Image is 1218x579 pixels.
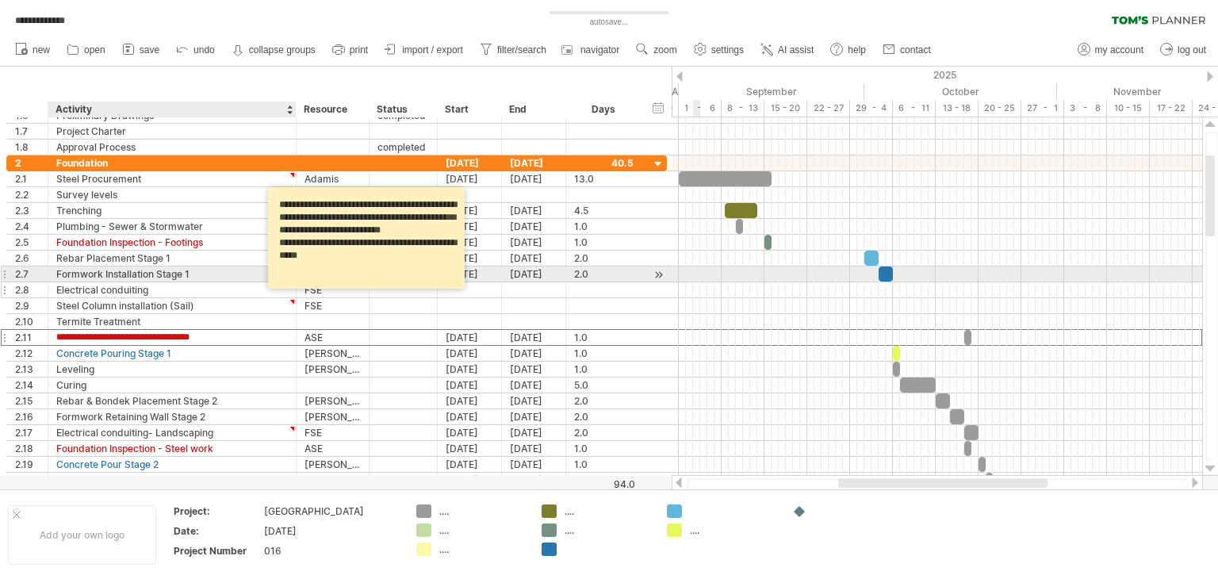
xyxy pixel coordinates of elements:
div: 2.13 [15,362,48,377]
div: Foundation [56,155,288,171]
div: 2.3 [15,203,48,218]
div: Activity [56,102,287,117]
a: import / export [381,40,468,60]
div: [DATE] [502,203,566,218]
a: my account [1074,40,1148,60]
div: 2.12 [15,346,48,361]
div: [DATE] [502,457,566,472]
div: [PERSON_NAME] [304,362,361,377]
div: [DATE] [502,409,566,424]
div: [DATE] [502,393,566,408]
div: 2.0 [574,393,634,408]
div: Foundation Inspection - Footings [56,235,288,250]
div: Resource [304,102,360,117]
div: [PERSON_NAME] [304,393,361,408]
div: 2.10 [15,314,48,329]
div: Steel Procurement [56,171,288,186]
span: new [33,44,50,56]
a: open [63,40,110,60]
a: settings [690,40,749,60]
div: 22 - 27 [807,100,850,117]
div: Days [565,102,641,117]
div: 2.20 [15,473,48,488]
div: 1 - 6 [679,100,722,117]
div: [DATE] [502,155,566,171]
div: [DATE] [502,251,566,266]
div: .... [439,504,526,518]
span: help [848,44,866,56]
div: 2.19 [15,457,48,472]
div: FSE [304,282,361,297]
div: 6 - 11 [893,100,936,117]
div: 2.2 [15,187,48,202]
div: [PERSON_NAME] [304,473,361,488]
div: Concrete Pouring Stage 1 [56,346,288,361]
div: [DATE] [438,409,502,424]
span: navigator [580,44,619,56]
div: Start [445,102,492,117]
span: log out [1178,44,1206,56]
a: undo [172,40,220,60]
div: End [509,102,557,117]
div: 2.0 [574,409,634,424]
div: Status [377,102,428,117]
div: [DATE] [438,393,502,408]
span: zoom [653,44,676,56]
div: [DATE] [438,346,502,361]
div: 1.0 [574,362,634,377]
a: log out [1156,40,1211,60]
div: [DATE] [438,235,502,250]
div: 1.0 [574,473,634,488]
a: print [328,40,373,60]
div: Trenching [56,203,288,218]
div: Rebar & Bondek Placement Stage 2 [56,393,288,408]
div: 2.0 [574,425,634,440]
div: 1.0 [574,346,634,361]
span: print [350,44,368,56]
span: undo [193,44,215,56]
div: Project Number [174,544,261,558]
div: Project Charter [56,124,288,139]
div: Plumbing - Sewer & Stormwater [56,219,288,234]
div: ASE [304,441,361,456]
div: 2.11 [15,330,48,345]
div: 1.7 [15,124,48,139]
div: 2.15 [15,393,48,408]
a: navigator [559,40,624,60]
div: Add your own logo [8,505,156,565]
div: [DATE] [438,251,502,266]
div: Leveling [56,362,288,377]
div: [DATE] [502,378,566,393]
a: AI assist [756,40,818,60]
div: Curing [56,378,288,393]
div: [DATE] [502,425,566,440]
div: [DATE] [438,425,502,440]
div: FSE [304,425,361,440]
div: [DATE] [438,219,502,234]
span: contact [900,44,931,56]
div: 10 - 15 [1107,100,1150,117]
div: 2.6 [15,251,48,266]
div: 1.0 [574,219,634,234]
div: Electrical conduiting [56,282,288,297]
div: autosave... [522,16,696,29]
a: filter/search [476,40,551,60]
div: Project: [174,504,261,518]
div: [DATE] [438,362,502,377]
div: Formwork Installation Stage 1 [56,266,288,282]
div: [DATE] [502,266,566,282]
a: collapse groups [228,40,320,60]
div: [DATE] [438,378,502,393]
div: 2.9 [15,298,48,313]
div: 13.0 [574,171,634,186]
div: Steel Column installation (Sail) [56,298,288,313]
div: [DATE] [438,203,502,218]
div: [DATE] [502,362,566,377]
div: 8 - 13 [722,100,764,117]
div: [PERSON_NAME] [304,457,361,472]
div: [DATE] [438,441,502,456]
div: 1.0 [574,330,634,345]
div: 2.17 [15,425,48,440]
div: [DATE] [438,473,502,488]
div: [DATE] [438,457,502,472]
